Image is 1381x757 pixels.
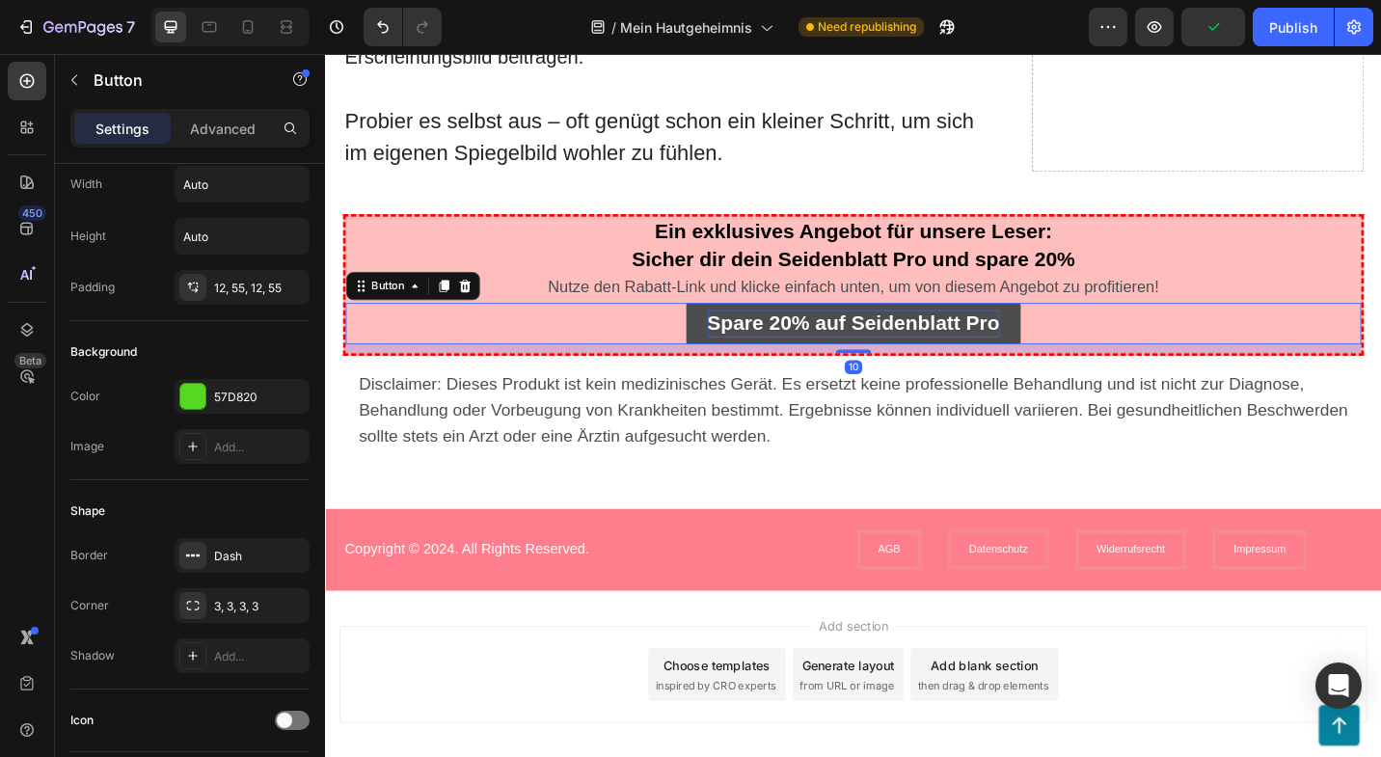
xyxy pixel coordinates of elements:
[214,548,305,565] div: Dash
[126,15,135,39] p: 7
[70,343,137,361] div: Background
[18,205,46,221] div: 450
[8,8,144,46] button: 7
[95,119,149,139] p: Settings
[214,280,305,297] div: 12, 55, 12, 55
[523,660,624,680] div: Generate layout
[1253,8,1334,46] button: Publish
[822,522,943,566] a: Widerrufsrecht
[569,336,588,351] div: 10
[533,616,625,636] span: Add section
[214,648,305,665] div: Add...
[214,598,305,615] div: 3, 3, 3, 3
[70,438,104,455] div: Image
[395,273,762,319] a: Spare 20% auf Seidenblatt Pro
[371,660,488,680] div: Choose templates
[705,533,770,554] p: Datenschutz
[649,684,793,701] span: then drag & drop elements
[214,439,305,456] div: Add...
[94,68,257,92] p: Button
[70,712,94,729] div: Icon
[361,181,797,206] strong: Ein exklusives Angebot für unsere Leser:
[70,176,102,193] div: Width
[214,389,305,406] div: 57D820
[70,228,106,245] div: Height
[972,522,1075,566] a: Impressum
[362,684,494,701] span: inspired by CRO experts
[70,597,109,614] div: Corner
[21,533,573,554] p: Copyright © 2024. All Rights Reserved.
[520,684,623,701] span: from URL or image
[176,219,309,254] input: Auto
[620,17,752,38] span: Mein Hautgeheimnis
[70,388,100,405] div: Color
[364,8,442,46] div: Undo/Redo
[14,353,46,368] div: Beta
[1269,17,1317,38] div: Publish
[70,647,115,664] div: Shadow
[1315,662,1362,709] div: Open Intercom Messenger
[818,18,916,36] span: Need republishing
[682,522,793,566] a: Datenschutz
[611,17,616,38] span: /
[244,246,913,265] span: Nutze den Rabatt-Link und klicke einfach unten, um von diesem Angebot zu profitieren!
[845,533,920,554] p: Widerrufsrecht
[336,212,822,237] strong: Sicher dir dein Seidenblatt Pro und spare 20%
[995,533,1052,554] p: Impressum
[70,502,105,520] div: Shape
[606,533,630,554] p: AGB
[70,279,115,296] div: Padding
[663,660,781,680] div: Add blank section
[190,119,256,139] p: Advanced
[582,522,653,566] a: AGB
[419,282,739,307] strong: Spare 20% auf Seidenblatt Pro
[37,351,1121,429] span: Disclaimer: Dieses Produkt ist kein medizinisches Gerät. Es ersetzt keine professionelle Behandlu...
[176,167,309,202] input: Auto
[46,246,90,263] div: Button
[70,547,108,564] div: Border
[325,54,1381,757] iframe: Design area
